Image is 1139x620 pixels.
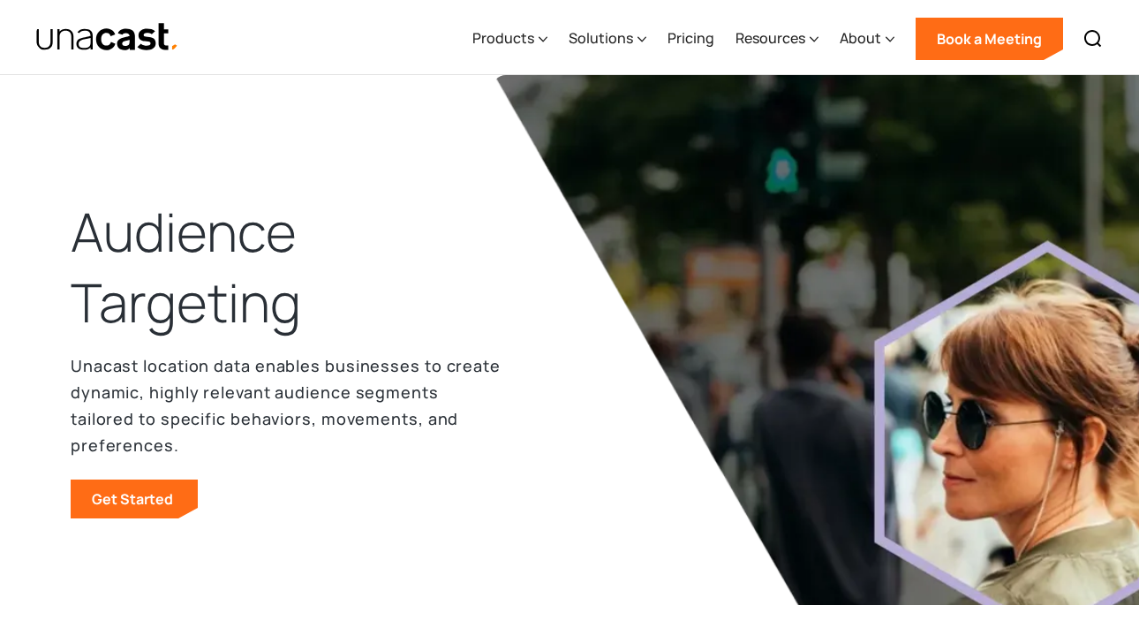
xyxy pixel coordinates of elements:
a: Pricing [668,3,714,75]
a: Get Started [71,480,198,518]
div: About [840,27,881,49]
a: home [35,22,179,53]
div: Products [472,27,534,49]
div: Products [472,3,547,75]
div: Solutions [569,27,633,49]
p: Unacast location data enables businesses to create dynamic, highly relevant audience segments tai... [71,352,503,458]
div: Solutions [569,3,646,75]
a: Book a Meeting [916,18,1063,60]
div: About [840,3,894,75]
div: Resources [735,3,818,75]
div: Resources [735,27,805,49]
img: Unacast text logo [35,22,179,53]
h1: Audience Targeting [71,197,503,338]
img: Search icon [1082,28,1104,49]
